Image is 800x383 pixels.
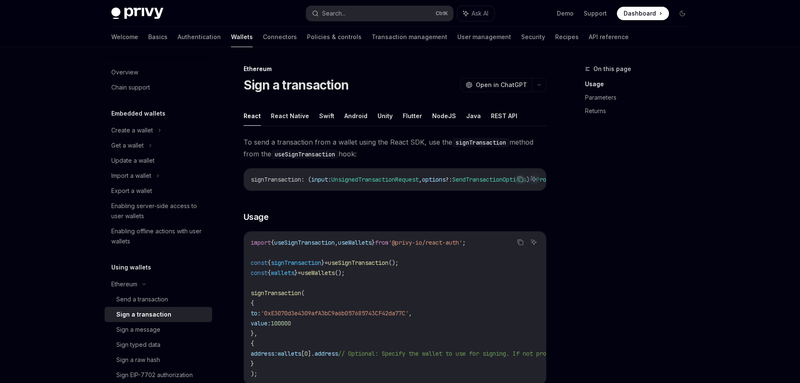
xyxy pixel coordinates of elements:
[105,292,212,307] a: Send a transaction
[491,106,517,126] button: REST API
[111,108,165,119] h5: Embedded wallets
[271,106,309,126] button: React Native
[111,156,155,166] div: Update a wallet
[301,289,304,297] span: (
[298,269,301,277] span: =
[251,320,271,327] span: value:
[311,176,328,183] span: input
[301,269,335,277] span: useWallets
[528,174,539,185] button: Ask AI
[301,350,304,357] span: [
[116,325,160,335] div: Sign a message
[584,9,607,18] a: Support
[105,307,212,322] a: Sign a transaction
[116,370,193,380] div: Sign EIP-7702 authorization
[116,355,160,365] div: Sign a raw hash
[251,269,268,277] span: const
[555,27,579,47] a: Recipes
[111,262,151,272] h5: Using wallets
[251,299,254,307] span: {
[111,82,150,92] div: Chain support
[419,176,422,183] span: ,
[116,309,171,320] div: Sign a transaction
[388,259,399,267] span: ();
[105,322,212,337] a: Sign a message
[515,237,526,248] button: Copy the contents from the code block
[251,289,301,297] span: signTransaction
[105,337,212,352] a: Sign typed data
[148,27,168,47] a: Basics
[111,186,152,196] div: Export a wallet
[306,6,453,21] button: Search...CtrlK
[589,27,629,47] a: API reference
[294,269,298,277] span: }
[372,239,375,246] span: }
[271,150,338,159] code: useSignTransaction
[105,153,212,168] a: Update a wallet
[344,106,367,126] button: Android
[251,176,301,183] span: signTransaction
[452,176,526,183] span: SendTransactionOptions
[271,320,291,327] span: 100000
[335,269,345,277] span: ();
[244,106,261,126] button: React
[105,65,212,80] a: Overview
[472,9,488,18] span: Ask AI
[105,183,212,198] a: Export a wallet
[593,64,631,74] span: On this page
[251,259,268,267] span: const
[111,226,207,246] div: Enabling offline actions with user wallets
[231,27,253,47] a: Wallets
[111,140,144,151] div: Get a wallet
[105,352,212,367] a: Sign a raw hash
[446,176,452,183] span: ?:
[278,350,301,357] span: wallets
[585,104,696,118] a: Returns
[105,224,212,249] a: Enabling offline actions with user wallets
[676,7,689,20] button: Toggle dark mode
[460,78,532,92] button: Open in ChatGPT
[251,360,254,367] span: }
[328,176,331,183] span: :
[251,340,254,347] span: {
[328,259,388,267] span: useSignTransaction
[301,176,311,183] span: : (
[307,27,362,47] a: Policies & controls
[271,269,294,277] span: wallets
[526,176,530,183] span: )
[244,77,349,92] h1: Sign a transaction
[585,91,696,104] a: Parameters
[325,259,328,267] span: =
[457,27,511,47] a: User management
[432,106,456,126] button: NodeJS
[422,176,446,183] span: options
[111,279,137,289] div: Ethereum
[435,10,448,17] span: Ctrl K
[271,239,274,246] span: {
[476,81,527,89] span: Open in ChatGPT
[274,239,335,246] span: useSignTransaction
[244,136,546,160] span: To send a transaction from a wallet using the React SDK, use the method from the hook:
[251,239,271,246] span: import
[315,350,338,357] span: address
[378,106,393,126] button: Unity
[338,239,372,246] span: useWallets
[322,8,346,18] div: Search...
[268,269,271,277] span: {
[409,309,412,317] span: ,
[521,27,545,47] a: Security
[116,294,168,304] div: Send a transaction
[372,27,447,47] a: Transaction management
[261,309,409,317] span: '0xE3070d3e4309afA3bC9a6b057685743CF42da77C'
[111,171,151,181] div: Import a wallet
[585,77,696,91] a: Usage
[251,309,261,317] span: to:
[528,237,539,248] button: Ask AI
[105,80,212,95] a: Chain support
[178,27,221,47] a: Authentication
[617,7,669,20] a: Dashboard
[452,138,509,147] code: signTransaction
[375,239,388,246] span: from
[403,106,422,126] button: Flutter
[319,106,334,126] button: Swift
